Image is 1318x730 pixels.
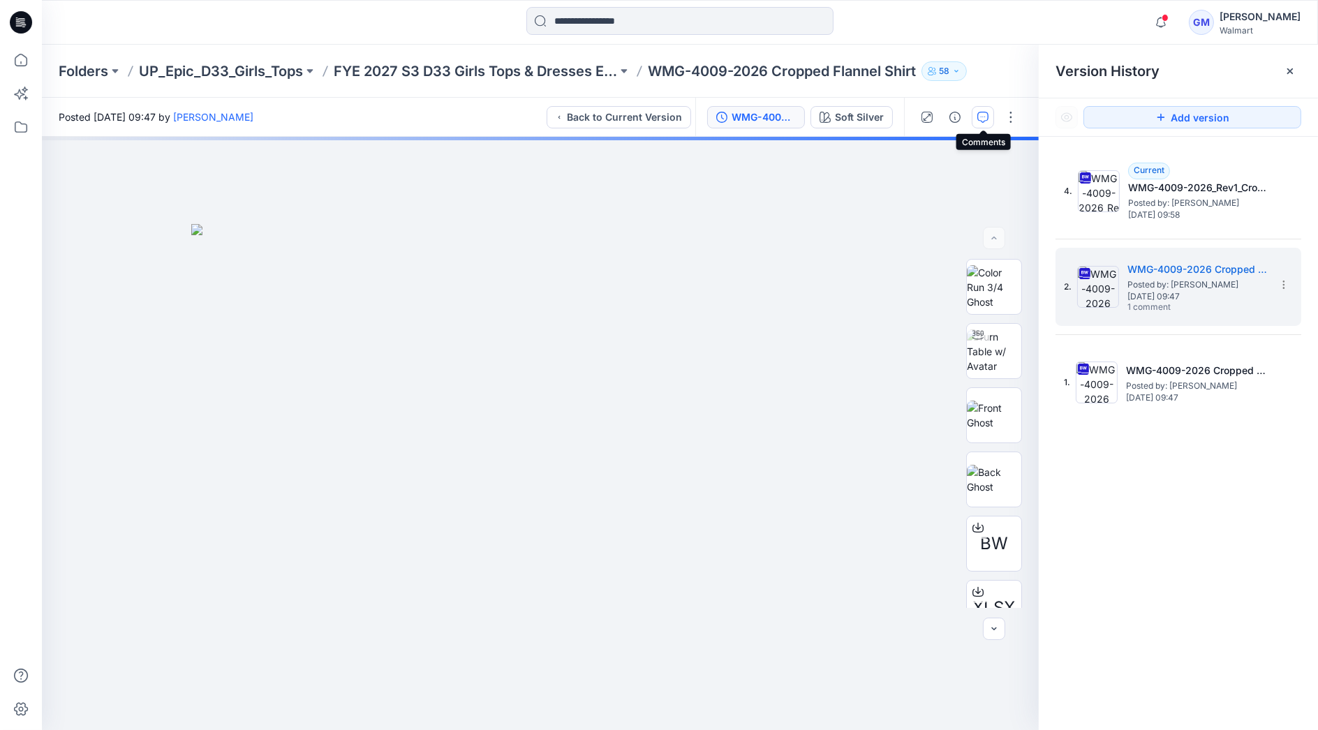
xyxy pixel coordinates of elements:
[1064,376,1070,389] span: 1.
[967,465,1021,494] img: Back Ghost
[921,61,967,81] button: 58
[980,531,1008,556] span: BW
[1220,25,1301,36] div: Walmart
[334,61,617,81] a: FYE 2027 S3 D33 Girls Tops & Dresses Epic Design
[707,106,805,128] button: WMG-4009-2026 Cropped Flannel Shirt_Full Colorway
[1077,266,1119,308] img: WMG-4009-2026 Cropped Flannel Shirt_Full Colorway
[1127,302,1225,313] span: 1 comment
[1128,196,1268,210] span: Posted by: Gayan Mahawithanalage
[173,111,253,123] a: [PERSON_NAME]
[1076,362,1118,403] img: WMG-4009-2026 Cropped Flannel Shirt_Soft Silver
[1128,179,1268,196] h5: WMG-4009-2026_Rev1_Cropped Flannel Shirt_Full Colorway
[1127,292,1267,301] span: [DATE] 09:47
[1083,106,1301,128] button: Add version
[1220,8,1301,25] div: [PERSON_NAME]
[1127,261,1267,278] h5: WMG-4009-2026 Cropped Flannel Shirt_Full Colorway
[939,64,949,79] p: 58
[1078,170,1120,212] img: WMG-4009-2026_Rev1_Cropped Flannel Shirt_Full Colorway
[1126,362,1266,379] h5: WMG-4009-2026 Cropped Flannel Shirt_Soft Silver
[1134,165,1164,175] span: Current
[139,61,303,81] a: UP_Epic_D33_Girls_Tops
[648,61,916,81] p: WMG-4009-2026 Cropped Flannel Shirt
[944,106,966,128] button: Details
[1056,106,1078,128] button: Show Hidden Versions
[1284,66,1296,77] button: Close
[835,110,884,125] div: Soft Silver
[59,61,108,81] a: Folders
[547,106,691,128] button: Back to Current Version
[810,106,893,128] button: Soft Silver
[1127,278,1267,292] span: Posted by: Gayan Mahawithanalage
[1064,185,1072,198] span: 4.
[1189,10,1214,35] div: GM
[1126,393,1266,403] span: [DATE] 09:47
[967,401,1021,430] img: Front Ghost
[59,110,253,124] span: Posted [DATE] 09:47 by
[732,110,796,125] div: WMG-4009-2026 Cropped Flannel Shirt_Full Colorway
[1128,210,1268,220] span: [DATE] 09:58
[191,224,889,730] img: eyJhbGciOiJIUzI1NiIsImtpZCI6IjAiLCJzbHQiOiJzZXMiLCJ0eXAiOiJKV1QifQ.eyJkYXRhIjp7InR5cGUiOiJzdG9yYW...
[1064,281,1072,293] span: 2.
[967,265,1021,309] img: Color Run 3/4 Ghost
[973,595,1016,620] span: XLSX
[1126,379,1266,393] span: Posted by: Gayan Mahawithanalage
[1056,63,1160,80] span: Version History
[967,329,1021,373] img: Turn Table w/ Avatar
